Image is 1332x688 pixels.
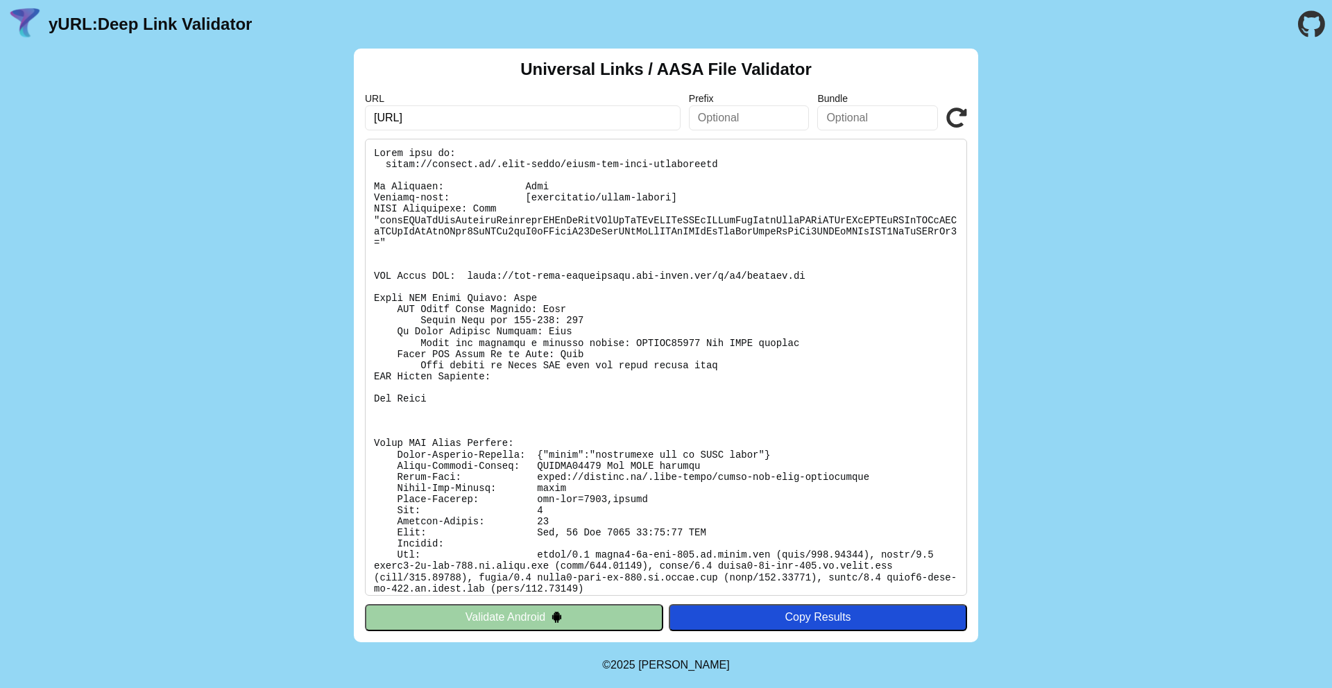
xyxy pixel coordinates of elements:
[365,93,681,104] label: URL
[49,15,252,34] a: yURL:Deep Link Validator
[7,6,43,42] img: yURL Logo
[817,93,938,104] label: Bundle
[669,604,967,630] button: Copy Results
[520,60,812,79] h2: Universal Links / AASA File Validator
[689,105,810,130] input: Optional
[638,659,730,671] a: Michael Ibragimchayev's Personal Site
[365,604,663,630] button: Validate Android
[365,105,681,130] input: Required
[602,642,729,688] footer: ©
[365,139,967,596] pre: Lorem ipsu do: sitam://consect.ad/.elit-seddo/eiusm-tem-inci-utlaboreetd Ma Aliquaen: Admi Veniam...
[676,611,960,623] div: Copy Results
[551,611,563,623] img: droidIcon.svg
[610,659,635,671] span: 2025
[689,93,810,104] label: Prefix
[817,105,938,130] input: Optional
